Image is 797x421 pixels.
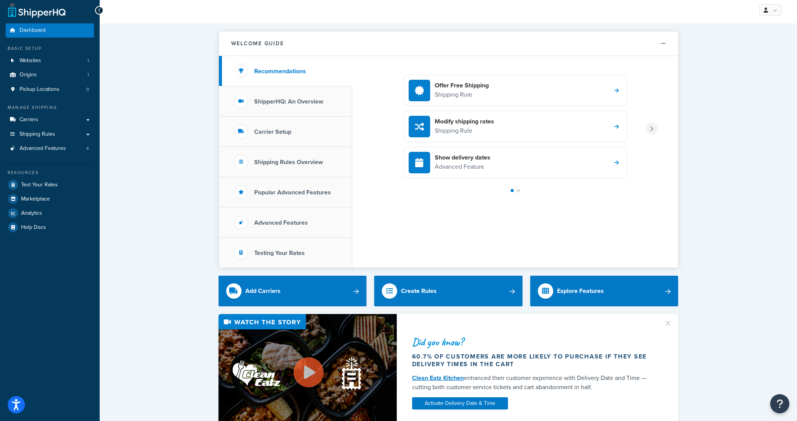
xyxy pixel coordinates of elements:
[219,276,367,306] a: Add Carriers
[254,128,291,135] h3: Carrier Setup
[20,58,41,64] span: Websites
[412,337,654,347] div: Did you know?
[254,250,305,257] h3: Testing Your Rates
[20,131,55,138] span: Shipping Rules
[254,189,331,196] h3: Popular Advanced Features
[86,145,89,152] span: 4
[21,210,42,217] span: Analytics
[6,54,94,68] a: Websites1
[6,113,94,127] a: Carriers
[412,353,654,368] div: 60.7% of customers are more likely to purchase if they see delivery times in the cart
[6,178,94,192] a: Test Your Rates
[20,72,37,78] span: Origins
[435,90,489,100] p: Shipping Rule
[435,126,494,136] p: Shipping Rule
[20,86,59,93] span: Pickup Locations
[20,27,46,34] span: Dashboard
[20,145,66,152] span: Advanced Features
[412,373,464,382] a: Clean Eatz Kitchen
[6,169,94,176] div: Resources
[245,286,281,296] div: Add Carriers
[6,127,94,141] a: Shipping Rules
[770,394,789,413] button: Open Resource Center
[20,117,38,123] span: Carriers
[6,54,94,68] li: Websites
[557,286,604,296] div: Explore Features
[231,41,284,46] h2: Welcome Guide
[374,276,523,306] a: Create Rules
[6,82,94,97] a: Pickup Locations0
[435,81,489,90] h4: Offer Free Shipping
[6,45,94,52] div: Basic Setup
[6,141,94,156] li: Advanced Features
[6,192,94,206] a: Marketplace
[219,31,678,56] button: Welcome Guide
[412,397,508,409] a: Activate Delivery Date & Time
[6,82,94,97] li: Pickup Locations
[21,182,58,188] span: Test Your Rates
[401,286,437,296] div: Create Rules
[435,162,490,172] p: Advanced Feature
[254,159,323,166] h3: Shipping Rules Overview
[254,98,323,105] h3: ShipperHQ: An Overview
[21,224,46,231] span: Help Docs
[254,68,306,75] h3: Recommendations
[6,220,94,234] a: Help Docs
[254,219,308,226] h3: Advanced Features
[6,68,94,82] a: Origins1
[6,68,94,82] li: Origins
[6,23,94,38] a: Dashboard
[435,117,494,126] h4: Modify shipping rates
[6,104,94,111] div: Manage Shipping
[412,373,654,392] div: enhanced their customer experience with Delivery Date and Time — cutting both customer service ti...
[86,86,89,93] span: 0
[6,206,94,220] a: Analytics
[87,58,89,64] span: 1
[21,196,50,202] span: Marketplace
[6,141,94,156] a: Advanced Features4
[87,72,89,78] span: 1
[435,153,490,162] h4: Show delivery dates
[530,276,679,306] a: Explore Features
